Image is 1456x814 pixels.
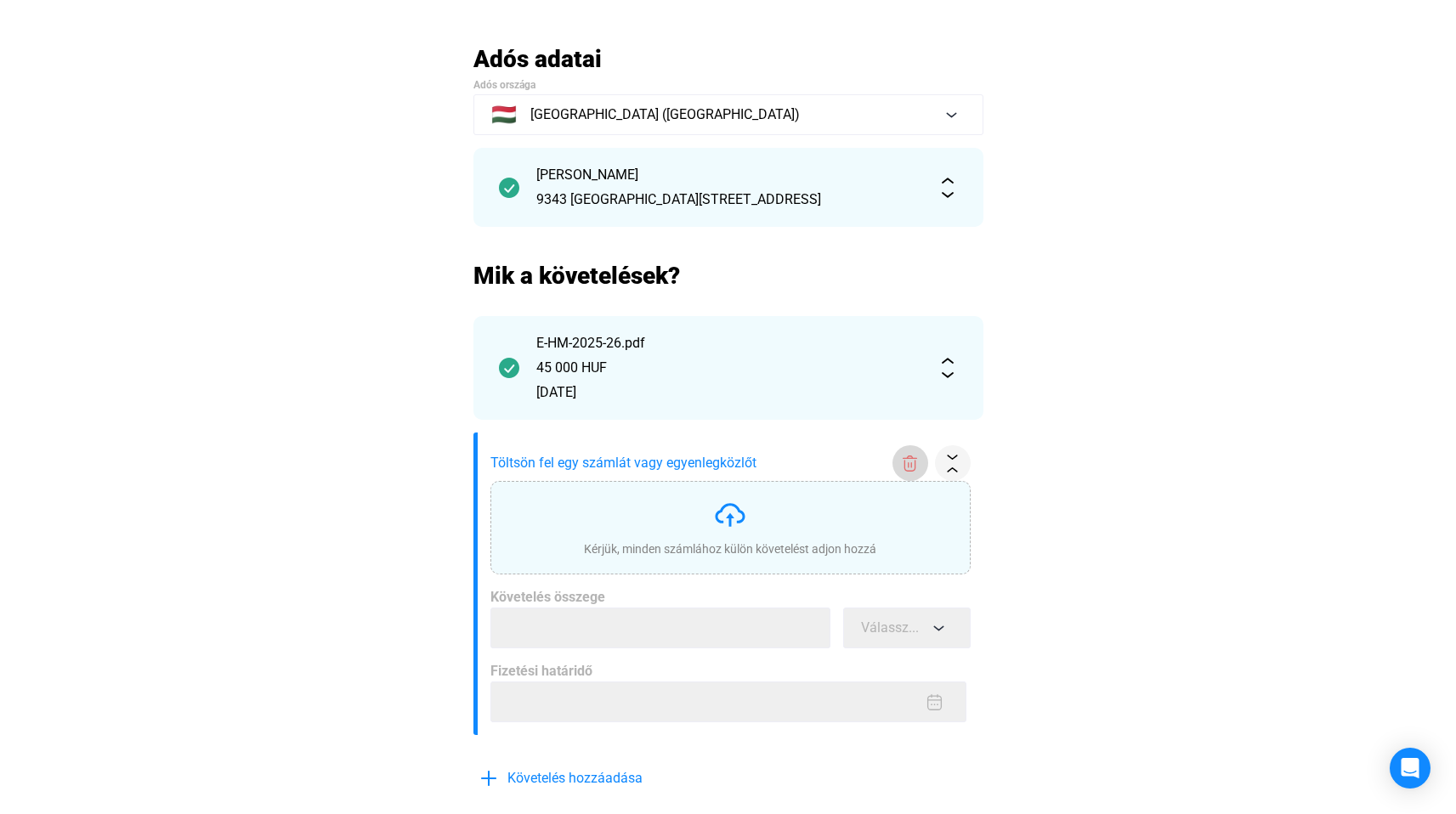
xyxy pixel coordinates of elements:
h2: Adós adatai [473,44,983,74]
div: 9343 [GEOGRAPHIC_DATA][STREET_ADDRESS] [536,189,921,210]
button: collapse [935,445,971,481]
img: collapse [943,455,961,472]
img: expand [938,178,958,198]
button: 🇭🇺[GEOGRAPHIC_DATA] ([GEOGRAPHIC_DATA]) [473,94,983,135]
span: Követelés összege [490,589,605,605]
img: upload-cloud [713,498,747,532]
img: checkmark-darker-green-circle [499,178,519,198]
div: Open Intercom Messenger [1390,748,1431,789]
button: Válassz... [843,608,971,648]
img: checkmark-darker-green-circle [499,358,519,378]
div: Kérjük, minden számlához külön követelést adjon hozzá [584,540,876,557]
div: [PERSON_NAME] [536,165,921,185]
span: Adós országa [473,79,535,91]
span: Töltsön fel egy számlát vagy egyenlegközlőt [490,453,886,473]
img: plus-blue [479,768,499,789]
span: [GEOGRAPHIC_DATA] ([GEOGRAPHIC_DATA]) [530,105,800,125]
span: Válassz... [861,619,919,636]
div: [DATE] [536,382,921,403]
img: expand [938,358,958,378]
button: plus-blueKövetelés hozzáadása [473,760,728,796]
button: trash-red [892,445,928,481]
div: E-HM-2025-26.pdf [536,333,921,353]
span: Fizetési határidő [490,663,592,679]
span: 🇭🇺 [491,105,517,125]
div: 45 000 HUF [536,358,921,378]
h2: Mik a követelések? [473,261,983,291]
span: Követelés hozzáadása [507,768,643,789]
img: trash-red [901,455,919,472]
